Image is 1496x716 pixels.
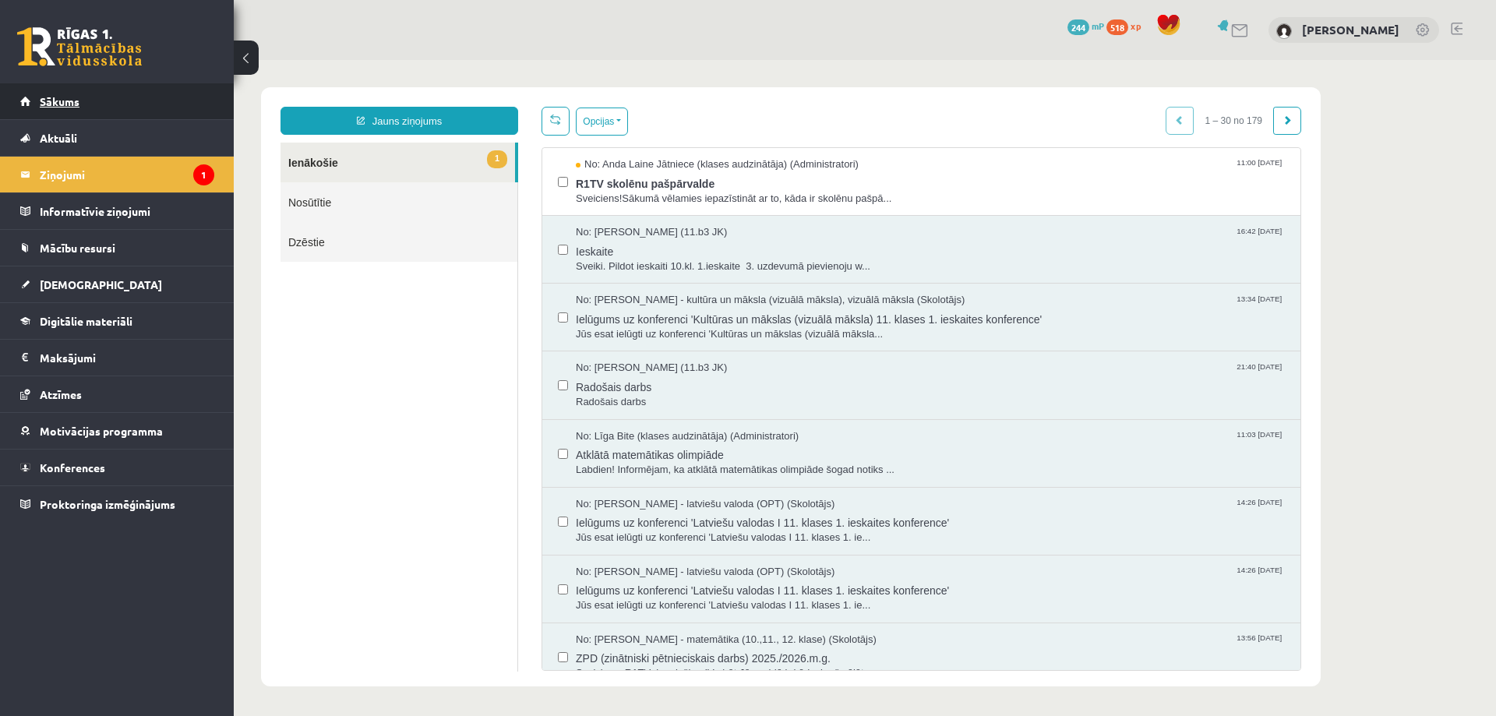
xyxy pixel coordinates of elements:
[47,162,284,202] a: Dzēstie
[20,157,214,192] a: Ziņojumi1
[40,314,132,328] span: Digitālie materiāli
[40,193,214,229] legend: Informatīvie ziņojumi
[342,301,493,316] span: No: [PERSON_NAME] (11.b3 JK)
[342,112,1051,132] span: R1TV skolēnu pašpārvalde
[20,193,214,229] a: Informatīvie ziņojumi
[1000,165,1051,177] span: 16:42 [DATE]
[342,165,1051,213] a: No: [PERSON_NAME] (11.b3 JK) 16:42 [DATE] Ieskaite Sveiki. Pildot ieskaiti 10.kl. 1.ieskaite 3. u...
[342,573,1051,621] a: No: [PERSON_NAME] - matemātika (10.,11., 12. klase) (Skolotājs) 13:56 [DATE] ZPD (zinātniski pētn...
[1106,19,1148,32] a: 518 xp
[342,519,1051,538] span: Ielūgums uz konferenci 'Latviešu valodas I 11. klases 1. ieskaites konference'
[1000,369,1051,381] span: 11:03 [DATE]
[40,387,82,401] span: Atzīmes
[342,369,1051,418] a: No: Līga Bite (klases audzinātāja) (Administratori) 11:03 [DATE] Atklātā matemātikas olimpiāde La...
[40,131,77,145] span: Aktuāli
[20,413,214,449] a: Motivācijas programma
[342,335,1051,350] span: Radošais darbs
[342,165,493,180] span: No: [PERSON_NAME] (11.b3 JK)
[40,497,175,511] span: Proktoringa izmēģinājums
[47,47,284,75] a: Jauns ziņojums
[20,376,214,412] a: Atzīmes
[47,122,284,162] a: Nosūtītie
[1067,19,1104,32] a: 244 mP
[1000,97,1051,109] span: 11:00 [DATE]
[1106,19,1128,35] span: 518
[342,505,601,520] span: No: [PERSON_NAME] - latviešu valoda (OPT) (Skolotājs)
[1000,505,1051,517] span: 14:26 [DATE]
[342,403,1051,418] span: Labdien! Informējam, ka atklātā matemātikas olimpiāde šogad notiks ...
[342,132,1051,146] span: Sveiciens!Sākumā vēlamies iepazīstināt ar to, kāda ir skolēnu pašpā...
[342,587,1051,606] span: ZPD (zinātniski pētnieciskais darbs) 2025./2026.m.g.
[20,450,214,485] a: Konferences
[253,90,273,108] span: 1
[20,120,214,156] a: Aktuāli
[1092,19,1104,32] span: mP
[342,199,1051,214] span: Sveiki. Pildot ieskaiti 10.kl. 1.ieskaite 3. uzdevumā pievienoju w...
[1000,233,1051,245] span: 13:34 [DATE]
[20,486,214,522] a: Proktoringa izmēģinājums
[342,233,1051,281] a: No: [PERSON_NAME] - kultūra un māksla (vizuālā māksla), vizuālā māksla (Skolotājs) 13:34 [DATE] I...
[20,230,214,266] a: Mācību resursi
[342,505,1051,553] a: No: [PERSON_NAME] - latviešu valoda (OPT) (Skolotājs) 14:26 [DATE] Ielūgums uz konferenci 'Latvie...
[40,94,79,108] span: Sākums
[342,437,1051,485] a: No: [PERSON_NAME] - latviešu valoda (OPT) (Skolotājs) 14:26 [DATE] Ielūgums uz konferenci 'Latvie...
[40,460,105,474] span: Konferences
[342,233,731,248] span: No: [PERSON_NAME] - kultūra un māksla (vizuālā māksla), vizuālā māksla (Skolotājs)
[342,451,1051,471] span: Ielūgums uz konferenci 'Latviešu valodas I 11. klases 1. ieskaites konference'
[1000,573,1051,584] span: 13:56 [DATE]
[40,157,214,192] legend: Ziņojumi
[342,301,1051,349] a: No: [PERSON_NAME] (11.b3 JK) 21:40 [DATE] Radošais darbs Radošais darbs
[1067,19,1089,35] span: 244
[1000,301,1051,312] span: 21:40 [DATE]
[40,277,162,291] span: [DEMOGRAPHIC_DATA]
[342,606,1051,621] span: Sveiciens, R1TV jauniešiem!Varbūt Jūsu vidū ir kāds, kurš vēlētos ...
[40,340,214,376] legend: Maksājumi
[342,538,1051,553] span: Jūs esat ielūgti uz konferenci 'Latviešu valodas I 11. klases 1. ie...
[20,340,214,376] a: Maksājumi
[17,27,142,66] a: Rīgas 1. Tālmācības vidusskola
[47,83,281,122] a: 1Ienākošie
[20,266,214,302] a: [DEMOGRAPHIC_DATA]
[342,97,625,112] span: No: Anda Laine Jātniece (klases audzinātāja) (Administratori)
[342,180,1051,199] span: Ieskaite
[342,471,1051,485] span: Jūs esat ielūgti uz konferenci 'Latviešu valodas I 11. klases 1. ie...
[193,164,214,185] i: 1
[342,573,643,587] span: No: [PERSON_NAME] - matemātika (10.,11., 12. klase) (Skolotājs)
[342,267,1051,282] span: Jūs esat ielūgti uz konferenci 'Kultūras un mākslas (vizuālā māksla...
[1000,437,1051,449] span: 14:26 [DATE]
[342,316,1051,335] span: Radošais darbs
[20,303,214,339] a: Digitālie materiāli
[1276,23,1292,39] img: Viktorija Romulāne
[342,48,394,76] button: Opcijas
[342,369,565,384] span: No: Līga Bite (klases audzinātāja) (Administratori)
[960,47,1040,75] span: 1 – 30 no 179
[1302,22,1399,37] a: [PERSON_NAME]
[20,83,214,119] a: Sākums
[342,248,1051,267] span: Ielūgums uz konferenci 'Kultūras un mākslas (vizuālā māksla) 11. klases 1. ieskaites konference'
[342,437,601,452] span: No: [PERSON_NAME] - latviešu valoda (OPT) (Skolotājs)
[40,241,115,255] span: Mācību resursi
[342,97,1051,146] a: No: Anda Laine Jātniece (klases audzinātāja) (Administratori) 11:00 [DATE] R1TV skolēnu pašpārval...
[342,383,1051,403] span: Atklātā matemātikas olimpiāde
[1131,19,1141,32] span: xp
[40,424,163,438] span: Motivācijas programma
